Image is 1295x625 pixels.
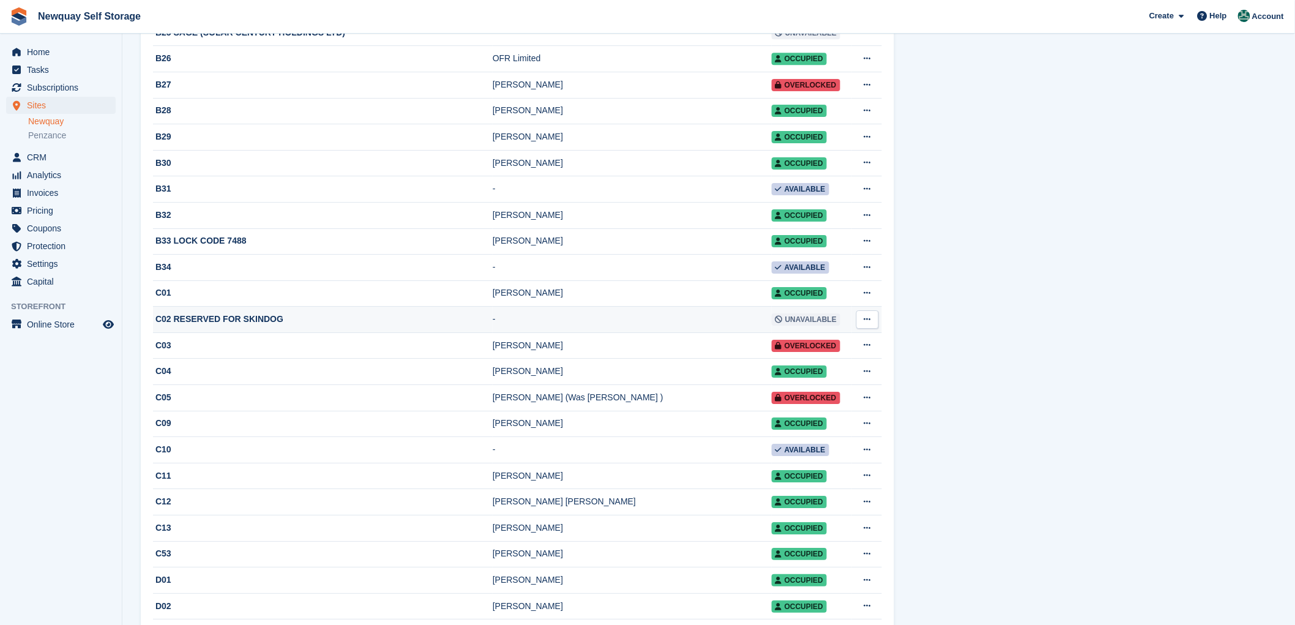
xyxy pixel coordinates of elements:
div: [PERSON_NAME] [493,547,772,560]
span: Overlocked [772,79,840,91]
span: Invoices [27,184,100,201]
span: Occupied [772,365,827,378]
div: B31 [153,182,493,195]
span: Account [1252,10,1284,23]
td: - [493,307,772,333]
span: Subscriptions [27,79,100,96]
span: Help [1210,10,1227,22]
div: B33 LOCK CODE 7488 [153,234,493,247]
span: Overlocked [772,340,840,352]
a: menu [6,79,116,96]
div: [PERSON_NAME] [493,104,772,117]
div: [PERSON_NAME] [493,339,772,352]
span: Occupied [772,105,827,117]
span: Occupied [772,157,827,170]
span: Capital [27,273,100,290]
div: [PERSON_NAME] [493,234,772,247]
div: [PERSON_NAME] [493,522,772,534]
a: Preview store [101,317,116,332]
img: stora-icon-8386f47178a22dfd0bd8f6a31ec36ba5ce8667c1dd55bd0f319d3a0aa187defe.svg [10,7,28,26]
span: Occupied [772,522,827,534]
div: [PERSON_NAME] [493,78,772,91]
span: Online Store [27,316,100,333]
div: OFR Limited [493,52,772,65]
div: [PERSON_NAME] [493,600,772,613]
div: [PERSON_NAME] [493,417,772,430]
a: menu [6,184,116,201]
span: Create [1149,10,1174,22]
a: menu [6,316,116,333]
span: Occupied [772,601,827,613]
td: - [493,255,772,281]
span: Occupied [772,548,827,560]
span: Occupied [772,496,827,508]
span: Pricing [27,202,100,219]
td: - [493,176,772,203]
span: Occupied [772,235,827,247]
a: menu [6,255,116,272]
div: B28 [153,104,493,117]
span: Occupied [772,287,827,299]
div: C04 [153,365,493,378]
span: Home [27,43,100,61]
div: [PERSON_NAME] [493,365,772,378]
span: Occupied [772,417,827,430]
div: [PERSON_NAME] [493,130,772,143]
a: menu [6,238,116,255]
span: Occupied [772,53,827,65]
span: Available [772,183,829,195]
div: B30 [153,157,493,170]
span: Settings [27,255,100,272]
a: menu [6,61,116,78]
a: Newquay [28,116,116,127]
div: C13 [153,522,493,534]
div: B27 [153,78,493,91]
div: D02 [153,600,493,613]
div: [PERSON_NAME] [PERSON_NAME] [493,495,772,508]
a: menu [6,167,116,184]
span: Tasks [27,61,100,78]
div: [PERSON_NAME] (Was [PERSON_NAME] ) [493,391,772,404]
span: Available [772,261,829,274]
div: [PERSON_NAME] [493,209,772,222]
span: Analytics [27,167,100,184]
div: C09 [153,417,493,430]
div: B29 [153,130,493,143]
span: Unavailable [772,313,840,326]
div: [PERSON_NAME] [493,574,772,586]
td: - [493,437,772,463]
span: Overlocked [772,392,840,404]
div: C03 [153,339,493,352]
div: [PERSON_NAME] [493,470,772,482]
a: Penzance [28,130,116,141]
a: menu [6,202,116,219]
div: [PERSON_NAME] [493,286,772,299]
span: Sites [27,97,100,114]
a: menu [6,220,116,237]
div: C10 [153,443,493,456]
a: Newquay Self Storage [33,6,146,26]
div: C01 [153,286,493,299]
div: C11 [153,470,493,482]
a: menu [6,149,116,166]
span: Occupied [772,131,827,143]
div: [PERSON_NAME] [493,157,772,170]
span: CRM [27,149,100,166]
div: B34 [153,261,493,274]
a: menu [6,43,116,61]
span: Occupied [772,574,827,586]
span: Protection [27,238,100,255]
div: C53 [153,547,493,560]
div: B32 [153,209,493,222]
span: Coupons [27,220,100,237]
div: D01 [153,574,493,586]
a: menu [6,97,116,114]
div: C02 RESERVED FOR SKINDOG [153,313,493,326]
div: B26 [153,52,493,65]
div: C05 [153,391,493,404]
a: menu [6,273,116,290]
span: Occupied [772,209,827,222]
span: Available [772,444,829,456]
span: Storefront [11,301,122,313]
span: Occupied [772,470,827,482]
